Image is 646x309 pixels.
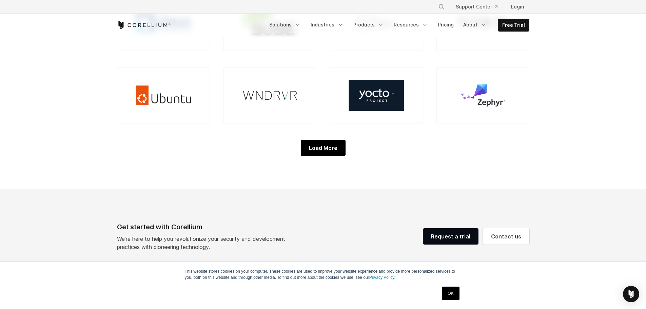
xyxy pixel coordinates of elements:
[117,21,171,29] a: Corellium Home
[117,67,210,123] a: Ubuntu
[436,67,529,123] a: Zephyr
[117,222,291,232] div: Get started with Corellium
[369,275,395,280] a: Privacy Policy.
[330,67,423,123] a: Yocto Project
[423,228,478,245] a: Request a trial
[307,19,348,31] a: Industries
[349,19,388,31] a: Products
[460,83,506,107] img: Zephyr
[185,268,462,281] p: This website stores cookies on your computer. These cookies are used to improve your website expe...
[435,1,448,13] button: Search
[459,19,491,31] a: About
[265,19,305,31] a: Solutions
[623,286,639,302] div: Open Intercom Messenger
[349,80,404,111] img: Yocto Project
[242,90,297,100] img: Wind River
[301,140,346,156] div: Load More
[265,19,529,32] div: Navigation Menu
[450,1,503,13] a: Support Center
[442,287,459,300] a: OK
[117,235,291,251] p: We’re here to help you revolutionize your security and development practices with pioneering tech...
[390,19,432,31] a: Resources
[506,1,529,13] a: Login
[498,19,529,31] a: Free Trial
[223,67,316,123] a: Wind River
[136,80,191,111] img: Ubuntu
[483,228,529,245] a: Contact us
[430,1,529,13] div: Navigation Menu
[434,19,458,31] a: Pricing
